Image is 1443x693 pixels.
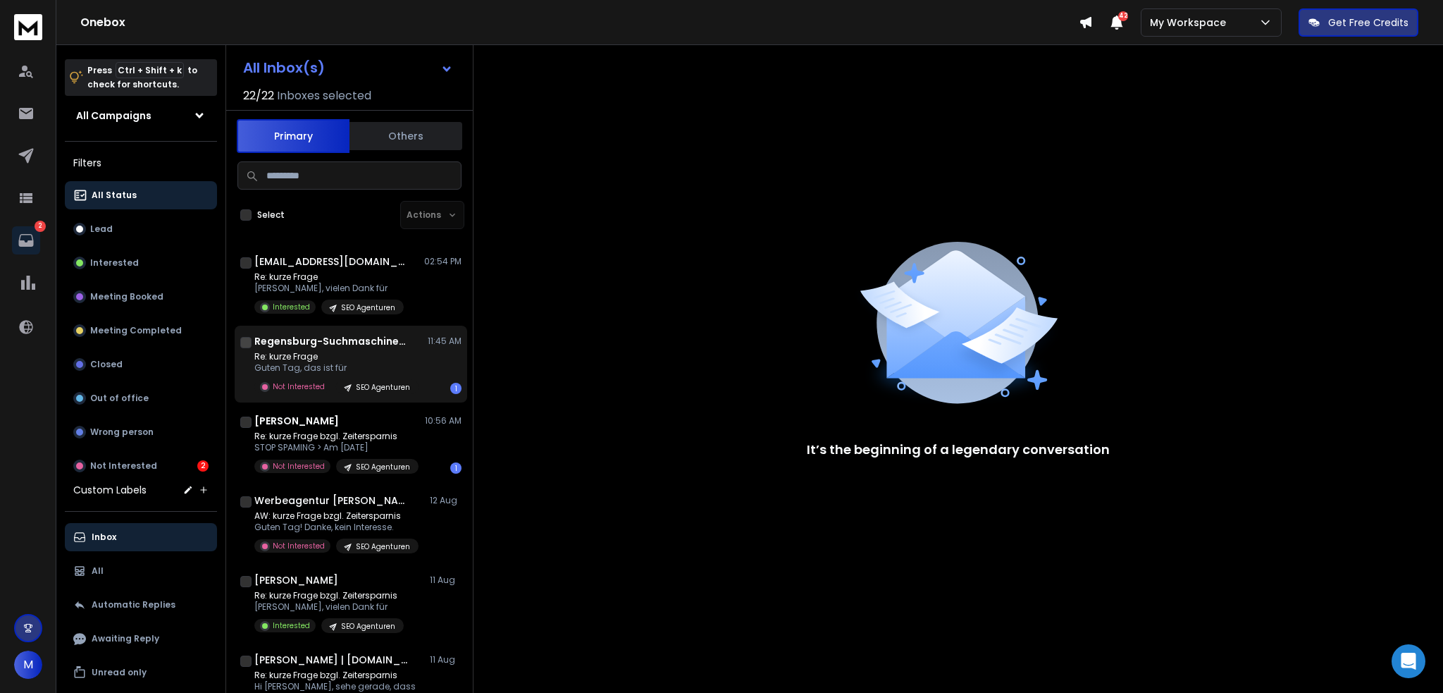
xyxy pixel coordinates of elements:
[90,393,149,404] p: Out of office
[65,215,217,243] button: Lead
[92,633,159,644] p: Awaiting Reply
[341,621,395,632] p: SEO Agenturen
[1328,16,1408,30] p: Get Free Credits
[65,249,217,277] button: Interested
[14,14,42,40] img: logo
[65,153,217,173] h3: Filters
[197,460,209,472] div: 2
[254,601,404,613] p: [PERSON_NAME], vielen Dank für
[254,351,419,362] p: Re: kurze Frage
[254,653,409,667] h1: [PERSON_NAME] | [DOMAIN_NAME]
[356,382,410,393] p: SEO Agenturen
[90,460,157,472] p: Not Interested
[90,291,163,302] p: Meeting Booked
[65,658,217,687] button: Unread only
[450,462,462,474] div: 1
[254,414,339,428] h1: [PERSON_NAME]
[273,461,325,472] p: Not Interested
[76,109,151,123] h1: All Campaigns
[273,541,325,551] p: Not Interested
[430,575,462,586] p: 11 Aug
[92,190,137,201] p: All Status
[232,54,464,82] button: All Inbox(s)
[254,681,416,692] p: Hi [PERSON_NAME], sehe gerade, dass
[349,121,462,152] button: Others
[1150,16,1232,30] p: My Workspace
[92,599,175,611] p: Automatic Replies
[65,625,217,653] button: Awaiting Reply
[65,523,217,551] button: Inbox
[254,670,416,681] p: Re: kurze Frage bzgl. Zeitersparnis
[90,223,113,235] p: Lead
[65,557,217,585] button: All
[73,483,147,497] h3: Custom Labels
[254,334,409,348] h1: Regensburg-Suchmaschinenoptimierung
[254,522,419,533] p: Guten Tag! Danke, kein Interesse.
[65,591,217,619] button: Automatic Replies
[90,325,182,336] p: Meeting Completed
[65,181,217,209] button: All Status
[90,257,139,269] p: Interested
[254,431,419,442] p: Re: kurze Frage bzgl. Zeitersparnis
[87,63,197,92] p: Press to check for shortcuts.
[65,102,217,130] button: All Campaigns
[254,493,409,508] h1: Werbeagentur [PERSON_NAME]-Design e.K.
[90,427,154,438] p: Wrong person
[65,283,217,311] button: Meeting Booked
[430,495,462,506] p: 12 Aug
[341,302,395,313] p: SEO Agenturen
[807,440,1110,460] p: It’s the beginning of a legendary conversation
[1118,11,1128,21] span: 42
[254,283,404,294] p: [PERSON_NAME], vielen Dank für
[237,119,349,153] button: Primary
[65,350,217,379] button: Closed
[65,452,217,480] button: Not Interested2
[92,667,147,678] p: Unread only
[254,510,419,522] p: AW: kurze Frage bzgl. Zeitersparnis
[273,620,310,631] p: Interested
[254,362,419,374] p: Guten Tag, das ist für
[430,654,462,666] p: 11 Aug
[65,418,217,446] button: Wrong person
[65,384,217,412] button: Out of office
[254,254,409,269] h1: [EMAIL_ADDRESS][DOMAIN_NAME]
[254,590,404,601] p: Re: kurze Frage bzgl. Zeitersparnis
[92,532,116,543] p: Inbox
[12,226,40,254] a: 2
[450,383,462,394] div: 1
[35,221,46,232] p: 2
[14,651,42,679] button: M
[116,62,184,78] span: Ctrl + Shift + k
[254,442,419,453] p: STOP SPAMING > Am [DATE]
[90,359,123,370] p: Closed
[356,462,410,472] p: SEO Agenturen
[243,61,325,75] h1: All Inbox(s)
[80,14,1079,31] h1: Onebox
[273,302,310,312] p: Interested
[1392,644,1425,678] div: Open Intercom Messenger
[428,336,462,347] p: 11:45 AM
[254,271,404,283] p: Re: kurze Frage
[254,573,338,587] h1: [PERSON_NAME]
[425,415,462,427] p: 10:56 AM
[257,209,285,221] label: Select
[273,381,325,392] p: Not Interested
[243,87,274,104] span: 22 / 22
[356,541,410,552] p: SEO Agenturen
[92,565,104,577] p: All
[424,256,462,267] p: 02:54 PM
[65,317,217,345] button: Meeting Completed
[1299,8,1418,37] button: Get Free Credits
[277,87,371,104] h3: Inboxes selected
